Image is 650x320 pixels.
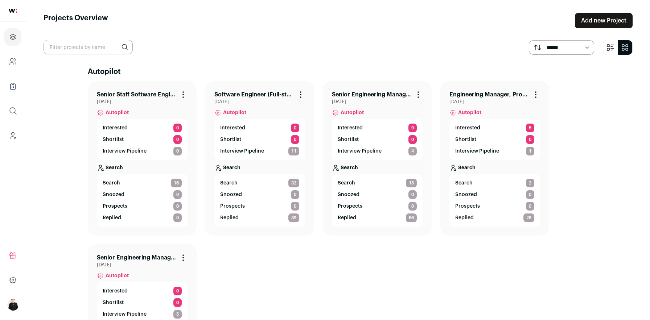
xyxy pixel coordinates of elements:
p: Interested [220,124,245,132]
a: Search 16 [103,179,182,187]
button: Project Actions [414,90,423,99]
a: Replied 66 [338,213,417,222]
span: 0 [408,190,417,199]
a: Search 15 [338,179,417,187]
p: Snoozed [338,191,359,198]
a: Senior Staff Software Engineer - Claims Engine [97,90,176,99]
a: Prospects 0 [220,202,299,211]
p: Snoozed [220,191,242,198]
span: Search [103,179,120,187]
button: Project Actions [296,90,305,99]
span: Search [455,179,473,187]
p: Search [341,164,358,171]
a: Shortlist 0 [103,298,182,307]
a: Autopilot [97,105,188,119]
p: Prospects [220,203,245,210]
span: [DATE] [332,99,423,105]
a: Interested 0 [103,287,182,295]
p: Interested [455,124,480,132]
p: Shortlist [103,299,124,306]
span: 0 [173,135,182,144]
a: Snoozed 0 [455,190,534,199]
a: Add new Project [575,13,633,28]
span: 0 [291,124,299,132]
span: 9 [408,124,417,132]
a: Company Lists [4,78,21,95]
a: Interview Pipeline 5 [103,310,182,319]
span: 16 [171,179,182,187]
h2: Autopilot [88,67,588,77]
a: Shortlist 0 [220,135,299,144]
a: Leads (Backoffice) [4,127,21,144]
p: Prospects [338,203,362,210]
span: 28 [523,213,534,222]
span: Search [220,179,238,187]
p: Replied [338,214,356,221]
span: 0 [526,190,534,199]
span: Autopilot [458,109,481,116]
span: 0 [526,202,534,211]
p: Replied [103,214,121,221]
a: Search [332,160,423,174]
a: Prospects 0 [455,202,534,211]
p: Shortlist [338,136,359,143]
span: 0 [173,213,182,222]
p: Shortlist [220,136,241,143]
span: 11 [288,147,299,155]
a: Shortlist 0 [103,135,182,144]
a: Software Engineer (Full-stack), Partnerships Growth [214,90,293,99]
span: 0 [173,202,182,211]
p: Snoozed [103,191,124,198]
p: Interview Pipeline [455,147,499,155]
a: Projects [4,28,21,46]
a: Search [449,160,540,174]
p: Interview Pipeline [220,147,264,155]
p: Search [106,164,123,171]
a: Prospects 0 [103,202,182,211]
a: Replied 39 [220,213,299,222]
a: Replied 28 [455,213,534,222]
span: 32 [288,179,299,187]
a: Senior Engineering Manager, Platform [332,90,411,99]
a: Interview Pipeline 1 [455,147,534,155]
a: Autopilot [214,105,305,119]
p: Prospects [455,203,480,210]
span: 0 [173,287,182,295]
button: Project Actions [179,253,188,262]
a: Interview Pipeline 4 [338,147,417,155]
span: [DATE] [449,99,540,105]
button: Project Actions [179,90,188,99]
a: Search [214,160,305,174]
p: Replied [455,214,474,221]
img: wellfound-shorthand-0d5821cbd27db2630d0214b213865d53afaa358527fdda9d0ea32b1df1b89c2c.svg [9,9,17,13]
span: 0 [291,135,299,144]
a: Autopilot [97,268,188,282]
a: Engineering Manager, Provider Showcase [449,90,528,99]
span: Autopilot [106,272,129,279]
p: Interview Pipeline [338,147,382,155]
a: Shortlist 0 [338,135,417,144]
span: 4 [408,147,417,155]
img: 9240684-medium_jpg [7,299,19,311]
span: Search [338,179,355,187]
span: Autopilot [106,109,129,116]
p: Shortlist [103,136,124,143]
span: 0 [291,190,299,199]
p: Search [223,164,240,171]
p: Shortlist [455,136,476,143]
a: Snoozed 0 [103,190,182,199]
span: 1 [526,147,534,155]
span: 0 [173,298,182,307]
span: 0 [291,202,299,211]
a: Autopilot [332,105,423,119]
span: 66 [406,213,417,222]
p: Interested [103,287,128,295]
span: [DATE] [97,262,188,268]
a: Search [97,160,188,174]
span: 5 [173,310,182,319]
a: Replied 0 [103,213,182,222]
p: Snoozed [455,191,477,198]
a: Interested 9 [338,124,417,132]
p: Interview Pipeline [103,311,147,318]
input: Filter projects by name [44,40,133,54]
